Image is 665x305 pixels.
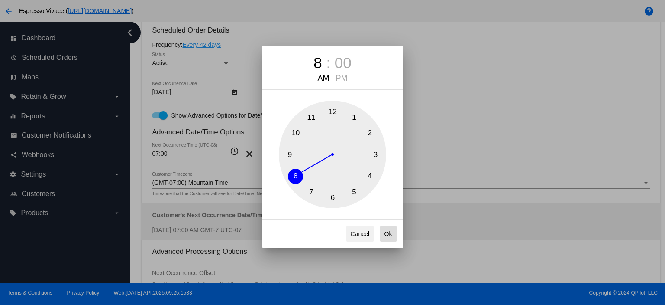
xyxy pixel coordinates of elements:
button: 4 [362,169,378,184]
button: 2 [362,126,378,141]
button: 1 [347,110,362,125]
button: 3 [368,147,383,162]
div: 00 [335,54,352,72]
button: 5 [347,184,362,200]
div: AM [315,74,331,83]
button: 12 [325,104,340,119]
button: 7 [304,184,319,200]
button: Cancel [346,226,374,242]
button: 9 [282,147,297,162]
button: 11 [304,110,319,125]
span: : [326,54,330,71]
div: PM [334,74,350,83]
button: 8 [288,169,303,184]
button: 6 [325,190,340,205]
div: 8 [313,54,322,72]
button: 10 [288,126,303,141]
button: Ok [380,226,397,242]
